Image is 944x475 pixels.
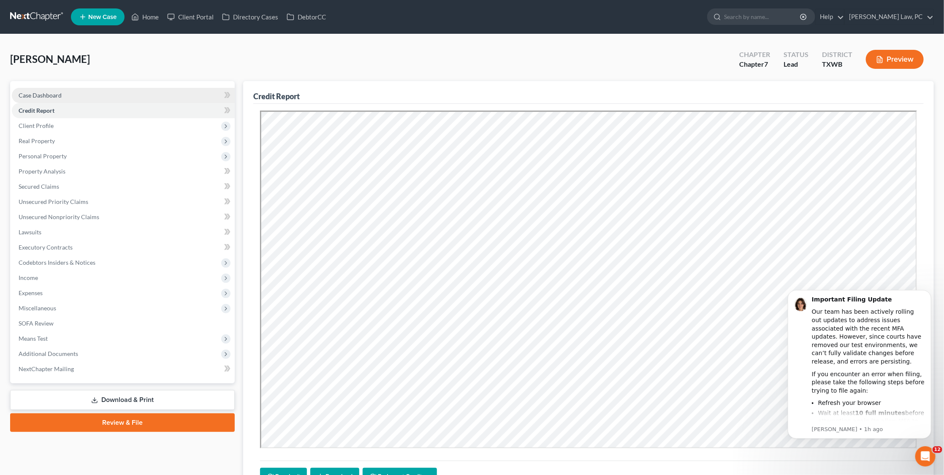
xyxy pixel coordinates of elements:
span: Executory Contracts [19,244,73,251]
div: Credit Report [253,91,300,101]
a: SOFA Review [12,316,235,331]
iframe: Intercom live chat [915,446,936,467]
a: Executory Contracts [12,240,235,255]
a: Secured Claims [12,179,235,194]
span: Expenses [19,289,43,296]
span: SOFA Review [19,320,54,327]
span: Lawsuits [19,228,41,236]
span: Personal Property [19,152,67,160]
span: Property Analysis [19,168,65,175]
div: TXWB [822,60,852,69]
span: Secured Claims [19,183,59,190]
a: Client Portal [163,9,218,24]
span: Means Test [19,335,48,342]
span: 7 [764,60,768,68]
a: DebtorCC [282,9,330,24]
iframe: Intercom notifications message [775,280,944,471]
span: Miscellaneous [19,304,56,312]
a: Directory Cases [218,9,282,24]
a: Unsecured Nonpriority Claims [12,209,235,225]
span: Additional Documents [19,350,78,357]
button: Preview [866,50,924,69]
span: 12 [933,446,942,453]
span: Client Profile [19,122,54,129]
a: [PERSON_NAME] Law, PC [845,9,933,24]
span: New Case [88,14,117,20]
a: Unsecured Priority Claims [12,194,235,209]
a: NextChapter Mailing [12,361,235,377]
span: Credit Report [19,107,54,114]
input: Search by name... [724,9,801,24]
a: Case Dashboard [12,88,235,103]
a: Review & File [10,413,235,432]
div: Chapter [739,50,770,60]
div: District [822,50,852,60]
span: Case Dashboard [19,92,62,99]
span: Unsecured Nonpriority Claims [19,213,99,220]
a: Lawsuits [12,225,235,240]
span: NextChapter Mailing [19,365,74,372]
a: Home [127,9,163,24]
a: Download & Print [10,390,235,410]
a: Property Analysis [12,164,235,179]
a: Credit Report [12,103,235,118]
div: Chapter [739,60,770,69]
div: Lead [784,60,808,69]
span: Income [19,274,38,281]
span: Real Property [19,137,55,144]
span: Unsecured Priority Claims [19,198,88,205]
span: [PERSON_NAME] [10,53,90,65]
span: Codebtors Insiders & Notices [19,259,95,266]
a: Help [816,9,844,24]
div: Status [784,50,808,60]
